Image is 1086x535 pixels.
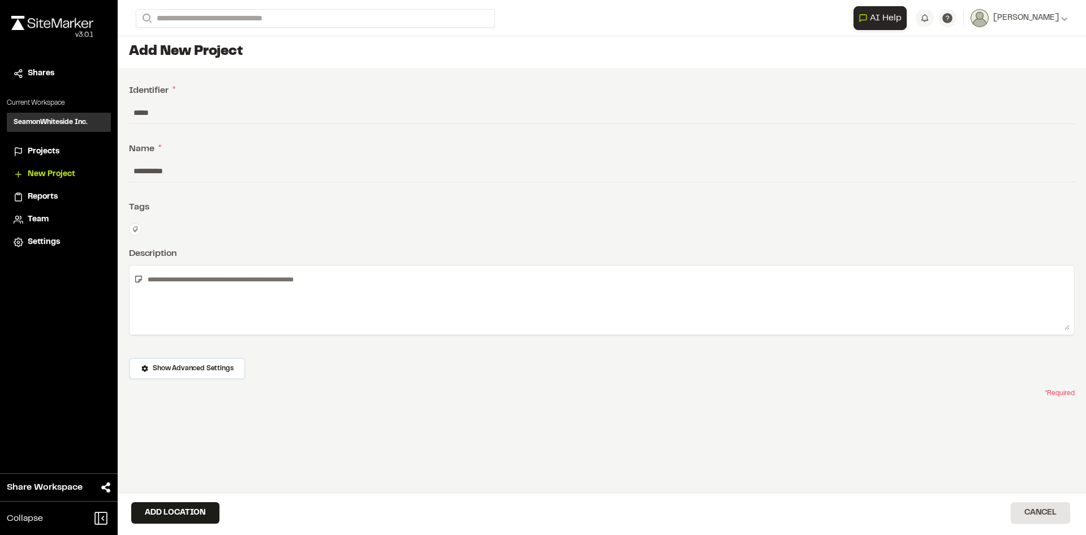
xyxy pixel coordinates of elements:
button: Add Location [131,502,219,524]
a: Team [14,213,104,226]
a: New Project [14,168,104,181]
div: Tags [129,200,1075,214]
span: Shares [28,67,54,80]
div: Identifier [129,84,1075,97]
button: Edit Tags [129,223,141,236]
h1: Add New Project [129,43,1075,61]
span: Share Workspace [7,481,83,494]
span: Collapse [7,512,43,525]
button: [PERSON_NAME] [971,9,1068,27]
span: Reports [28,191,58,203]
div: Oh geez...please don't... [11,30,93,40]
img: User [971,9,989,27]
span: Projects [28,145,59,158]
button: Show Advanced Settings [129,358,245,379]
a: Projects [14,145,104,158]
span: Settings [28,236,60,249]
button: Cancel [1011,502,1070,524]
p: Current Workspace [7,98,111,108]
div: Name [129,142,1075,156]
span: AI Help [870,11,902,25]
span: Team [28,213,49,226]
a: Settings [14,236,104,249]
a: Shares [14,67,104,80]
button: Open AI Assistant [854,6,907,30]
div: Open AI Assistant [854,6,911,30]
h3: SeamonWhiteside Inc. [14,117,88,127]
span: New Project [28,168,75,181]
span: [PERSON_NAME] [993,12,1059,24]
button: Search [136,9,156,28]
a: Reports [14,191,104,203]
span: * Required [1045,388,1075,399]
div: Description [129,247,1075,260]
span: Show Advanced Settings [153,363,233,374]
img: rebrand.png [11,16,93,30]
